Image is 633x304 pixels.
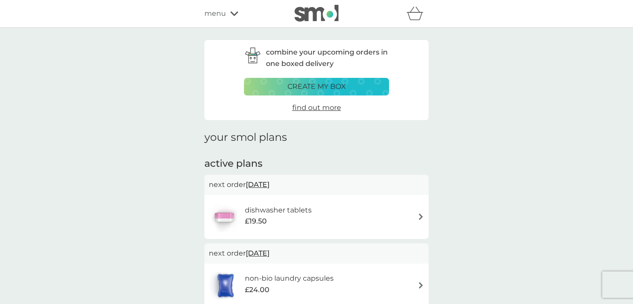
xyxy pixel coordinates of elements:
h2: active plans [204,157,429,171]
img: arrow right [418,213,424,220]
span: menu [204,8,226,19]
img: non-bio laundry capsules [209,270,242,301]
a: find out more [292,102,341,114]
p: next order [209,179,424,190]
img: smol [295,5,338,22]
p: combine your upcoming orders in one boxed delivery [266,47,389,69]
span: £24.00 [245,284,269,296]
span: find out more [292,103,341,112]
img: dishwasher tablets [209,201,240,232]
span: [DATE] [246,245,269,262]
span: [DATE] [246,176,269,193]
p: next order [209,248,424,259]
h1: your smol plans [204,131,429,144]
button: create my box [244,78,389,95]
div: basket [407,5,429,22]
h6: dishwasher tablets [245,205,312,216]
h6: non-bio laundry capsules [245,273,334,284]
img: arrow right [418,282,424,289]
span: £19.50 [245,216,267,227]
p: create my box [287,81,346,92]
